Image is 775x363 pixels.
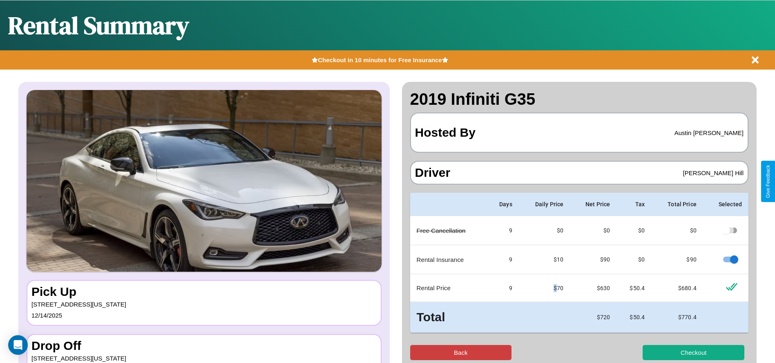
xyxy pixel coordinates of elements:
[417,309,480,326] h3: Total
[487,274,519,302] td: 9
[616,274,651,302] td: $ 50.4
[616,216,651,245] td: $0
[519,274,570,302] td: $ 70
[8,9,189,42] h1: Rental Summary
[765,165,771,198] div: Give Feedback
[616,193,651,216] th: Tax
[31,339,377,353] h3: Drop Off
[651,245,703,274] td: $ 90
[31,299,377,310] p: [STREET_ADDRESS][US_STATE]
[410,345,512,360] button: Back
[616,302,651,333] td: $ 50.4
[417,225,480,236] p: Free Cancellation
[570,193,616,216] th: Net Price
[410,193,749,333] table: simple table
[651,216,703,245] td: $ 0
[616,245,651,274] td: $0
[487,216,519,245] td: 9
[318,56,442,63] b: Checkout in 10 minutes for Free Insurance
[417,282,480,293] p: Rental Price
[643,345,744,360] button: Checkout
[570,245,616,274] td: $ 90
[417,254,480,265] p: Rental Insurance
[487,193,519,216] th: Days
[487,245,519,274] td: 9
[31,310,377,321] p: 12 / 14 / 2025
[415,166,451,180] h3: Driver
[570,302,616,333] td: $ 720
[651,302,703,333] td: $ 770.4
[8,335,28,355] div: Open Intercom Messenger
[674,127,744,138] p: Austin [PERSON_NAME]
[651,274,703,302] td: $ 680.4
[703,193,748,216] th: Selected
[570,216,616,245] td: $ 0
[410,90,749,108] h2: 2019 Infiniti G35
[415,117,476,148] h3: Hosted By
[683,167,744,178] p: [PERSON_NAME] Hill
[651,193,703,216] th: Total Price
[519,216,570,245] td: $0
[519,245,570,274] td: $10
[570,274,616,302] td: $ 630
[31,285,377,299] h3: Pick Up
[519,193,570,216] th: Daily Price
